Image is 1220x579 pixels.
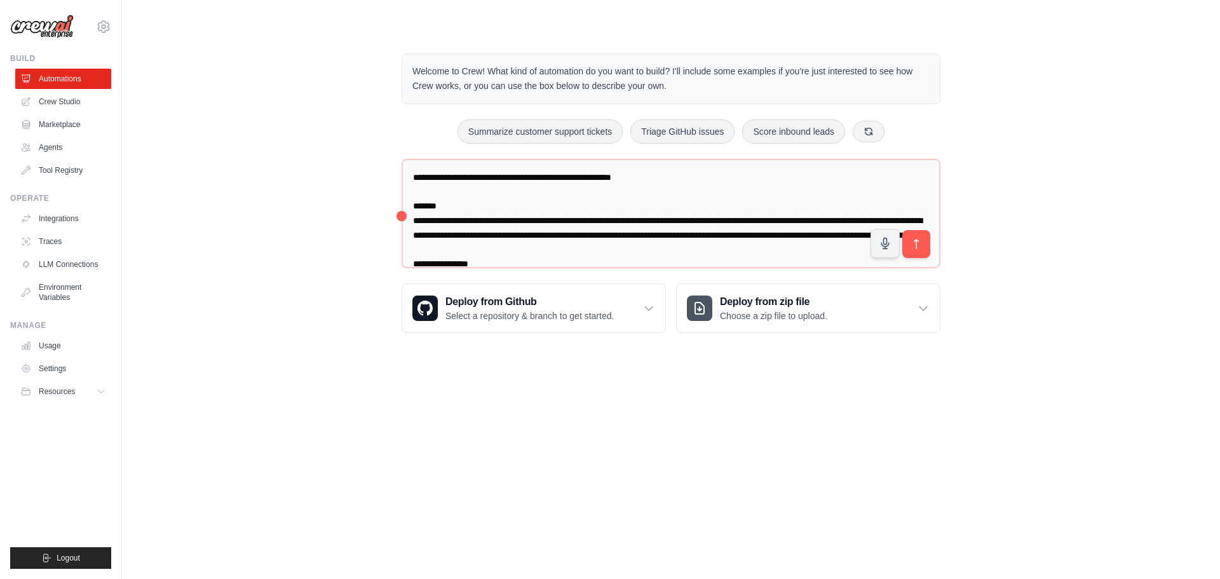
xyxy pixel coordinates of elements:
button: Summarize customer support tickets [457,119,623,144]
span: Resources [39,386,75,397]
a: Integrations [15,208,111,229]
a: Marketplace [15,114,111,135]
a: Crew Studio [15,92,111,112]
button: Logout [10,547,111,569]
a: Automations [15,69,111,89]
button: Score inbound leads [742,119,845,144]
div: Operate [10,193,111,203]
span: Logout [57,553,80,563]
p: Choose a zip file to upload. [720,310,827,322]
p: Welcome to Crew! What kind of automation do you want to build? I'll include some examples if you'... [412,64,930,93]
img: Logo [10,15,74,39]
a: LLM Connections [15,254,111,275]
button: Triage GitHub issues [630,119,735,144]
div: Manage [10,320,111,330]
h3: Deploy from zip file [720,294,827,310]
div: Build [10,53,111,64]
a: Usage [15,336,111,356]
button: Resources [15,381,111,402]
h3: Deploy from Github [445,294,614,310]
a: Traces [15,231,111,252]
p: Select a repository & branch to get started. [445,310,614,322]
a: Settings [15,358,111,379]
a: Environment Variables [15,277,111,308]
a: Agents [15,137,111,158]
a: Tool Registry [15,160,111,181]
